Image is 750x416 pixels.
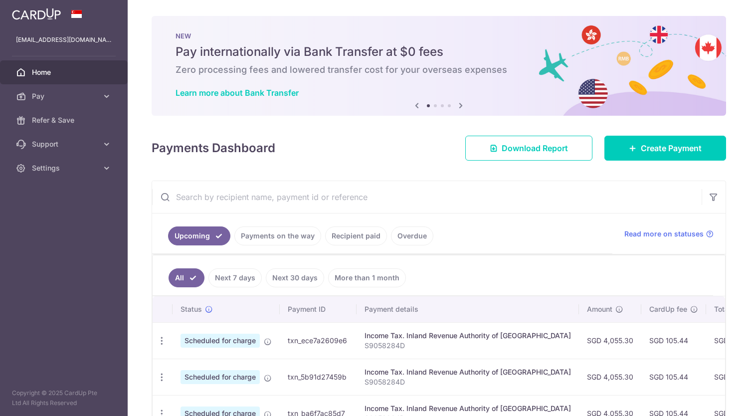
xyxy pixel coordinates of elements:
[579,359,641,395] td: SGD 4,055.30
[152,16,726,116] img: Bank transfer banner
[465,136,592,161] a: Download Report
[176,32,702,40] p: NEW
[328,268,406,287] a: More than 1 month
[176,64,702,76] h6: Zero processing fees and lowered transfer cost for your overseas expenses
[266,268,324,287] a: Next 30 days
[16,35,112,45] p: [EMAIL_ADDRESS][DOMAIN_NAME]
[686,386,740,411] iframe: Opens a widget where you can find more information
[234,226,321,245] a: Payments on the way
[604,136,726,161] a: Create Payment
[32,115,98,125] span: Refer & Save
[641,142,702,154] span: Create Payment
[168,226,230,245] a: Upcoming
[280,359,357,395] td: txn_5b91d27459b
[365,331,571,341] div: Income Tax. Inland Revenue Authority of [GEOGRAPHIC_DATA]
[624,229,704,239] span: Read more on statuses
[169,268,204,287] a: All
[32,91,98,101] span: Pay
[641,322,706,359] td: SGD 105.44
[176,88,299,98] a: Learn more about Bank Transfer
[152,181,702,213] input: Search by recipient name, payment id or reference
[325,226,387,245] a: Recipient paid
[357,296,579,322] th: Payment details
[579,322,641,359] td: SGD 4,055.30
[181,334,260,348] span: Scheduled for charge
[365,341,571,351] p: S9058284D
[714,304,747,314] span: Total amt.
[365,404,571,414] div: Income Tax. Inland Revenue Authority of [GEOGRAPHIC_DATA]
[176,44,702,60] h5: Pay internationally via Bank Transfer at $0 fees
[32,163,98,173] span: Settings
[181,304,202,314] span: Status
[152,139,275,157] h4: Payments Dashboard
[208,268,262,287] a: Next 7 days
[649,304,687,314] span: CardUp fee
[32,139,98,149] span: Support
[280,296,357,322] th: Payment ID
[12,8,61,20] img: CardUp
[181,370,260,384] span: Scheduled for charge
[587,304,612,314] span: Amount
[391,226,433,245] a: Overdue
[280,322,357,359] td: txn_ece7a2609e6
[641,359,706,395] td: SGD 105.44
[32,67,98,77] span: Home
[365,367,571,377] div: Income Tax. Inland Revenue Authority of [GEOGRAPHIC_DATA]
[624,229,714,239] a: Read more on statuses
[502,142,568,154] span: Download Report
[365,377,571,387] p: S9058284D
